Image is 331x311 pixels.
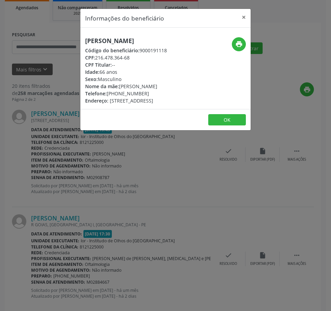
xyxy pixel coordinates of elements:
h5: Informações do beneficiário [85,14,164,23]
div: [PERSON_NAME] [85,83,167,90]
span: CPF Titular: [85,62,112,68]
div: -- [85,61,167,68]
button: OK [208,114,246,126]
span: Código do beneficiário: [85,47,140,54]
span: Nome da mãe: [85,83,119,90]
span: CPF: [85,54,95,61]
div: 216.478.364-68 [85,54,167,61]
span: Sexo: [85,76,98,82]
button: print [232,37,246,51]
span: Endereço: [85,97,108,104]
div: 66 anos [85,68,167,76]
div: [PHONE_NUMBER] [85,90,167,97]
div: Masculino [85,76,167,83]
span: [STREET_ADDRESS] [110,97,153,104]
h5: [PERSON_NAME] [85,37,167,44]
span: Telefone: [85,90,107,97]
span: Idade: [85,69,100,75]
div: 9000191118 [85,47,167,54]
i: print [235,40,243,48]
button: Close [237,9,251,26]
